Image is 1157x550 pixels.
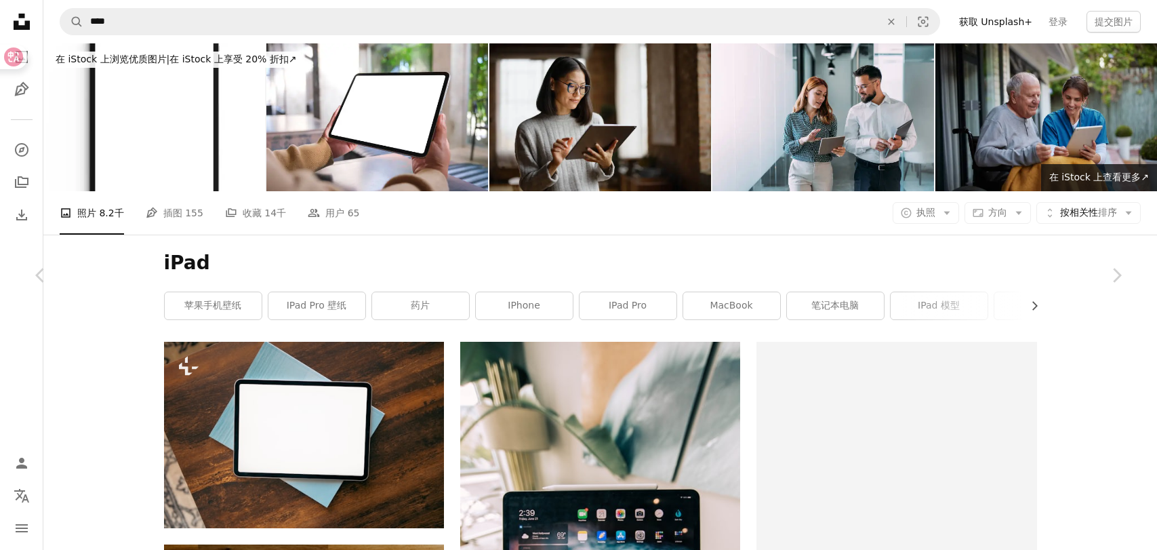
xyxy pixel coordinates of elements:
font: 155 [185,208,203,218]
form: 在全站范围内查找视觉效果 [60,8,940,35]
button: 搜索 Unsplash [60,9,83,35]
font: 在 iStock 上查看更多 [1049,172,1141,182]
font: ↗ [289,54,297,64]
a: 苹果手机壁纸 [165,292,262,319]
a: 获取 Unsplash+ [951,11,1040,33]
a: 一台平板电脑放在木桌上 [164,429,444,441]
a: iPad Pro 壁纸 [268,292,365,319]
a: 在 iStock 上浏览优质图片|在 iStock 上享受 20% 折扣↗ [43,43,309,76]
a: iPad Pro [580,292,676,319]
a: 照片 [8,43,35,71]
a: 登录 [1040,11,1076,33]
img: 白色背景上隔离的空白白屏平板电脑 [43,43,265,191]
font: 执照 [916,207,935,218]
a: 笔记本电脑 [787,292,884,319]
font: 登录 [1049,16,1068,27]
font: 在 iStock 上享受 20% 折扣 [169,54,289,64]
button: 提交图片 [1087,11,1141,33]
font: 苹果手机壁纸 [184,300,241,311]
font: iPad Pro 壁纸 [287,300,347,311]
font: 在 iStock 上浏览优质图片 [56,54,167,64]
font: 排序 [1098,207,1117,218]
a: 墙纸 [994,292,1091,319]
a: 插图 155 [146,191,203,235]
button: 语言 [8,482,35,509]
button: 按相关性排序 [1036,202,1141,224]
a: 探索 [8,136,35,163]
img: 一台平板电脑放在木桌上 [164,342,444,528]
img: 友好的护士和坐在轮椅上的老人使用数字平板电脑 [935,43,1157,191]
font: 药片 [411,300,430,311]
font: 提交图片 [1095,16,1133,27]
a: 收藏 [8,169,35,196]
font: 14千 [264,208,286,218]
a: 收藏 14千 [225,191,286,235]
a: 登录 / 注册 [8,450,35,477]
img: 面带微笑的亚洲女企业家在办公室里使用触摸板工作。 [489,43,711,191]
font: MacBook [710,300,752,311]
a: 在 iStock 上查看更多↗ [1041,164,1157,191]
a: 用户 65 [308,191,359,235]
font: 获取 Unsplash+ [959,16,1032,27]
font: 收藏 [243,208,262,218]
font: | [167,54,170,64]
img: 在移动中做出决定 [712,43,934,191]
button: 视觉搜索 [907,9,939,35]
font: 用户 [325,208,344,218]
font: iPad [164,252,210,274]
a: iPhone [476,292,573,319]
font: 方向 [988,207,1007,218]
a: 插图 [8,76,35,103]
a: MacBook [683,292,780,319]
font: 按相关性 [1060,207,1098,218]
font: ↗ [1141,172,1149,182]
button: 清除 [876,9,906,35]
a: 下一个 [1076,210,1157,340]
a: 下载历史记录 [8,201,35,229]
button: 执照 [893,202,959,224]
font: 插图 [163,208,182,218]
font: iPhone [508,300,540,311]
button: 菜单 [8,515,35,542]
font: iPad 模型 [918,300,960,311]
img: 一位女士在咖啡馆里拿着带有空白桌面屏幕的数字平板电脑的样机图像 [266,43,488,191]
font: 65 [348,208,360,218]
a: 药片 [372,292,469,319]
font: iPad Pro [609,300,647,311]
font: 笔记本电脑 [811,300,859,311]
button: 方向 [965,202,1031,224]
a: iPad 模型 [891,292,988,319]
button: 向右滚动列表 [1022,292,1037,319]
